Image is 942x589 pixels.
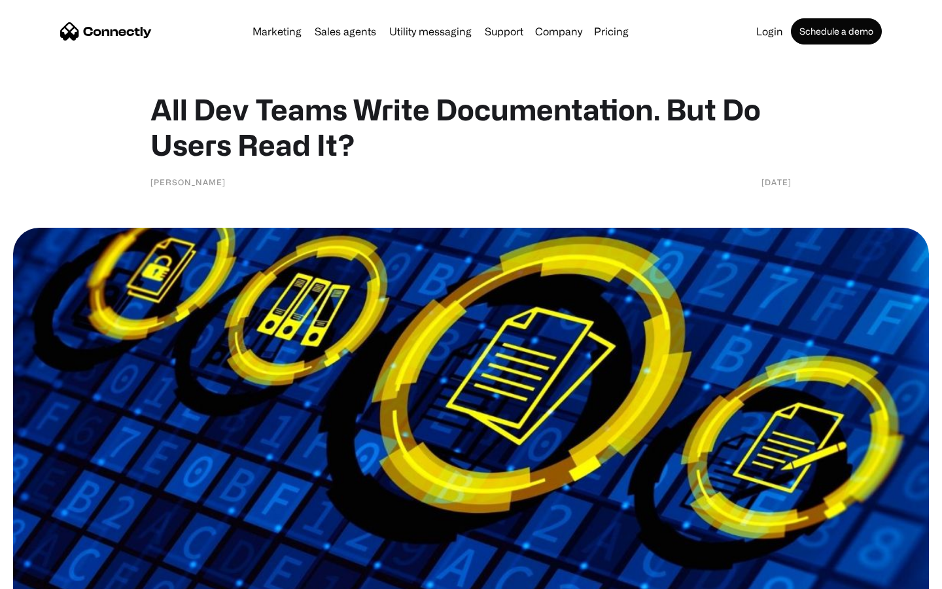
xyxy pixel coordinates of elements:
[150,175,226,188] div: [PERSON_NAME]
[589,26,634,37] a: Pricing
[751,26,788,37] a: Login
[761,175,792,188] div: [DATE]
[535,22,582,41] div: Company
[309,26,381,37] a: Sales agents
[26,566,78,584] ul: Language list
[150,92,792,162] h1: All Dev Teams Write Documentation. But Do Users Read It?
[384,26,477,37] a: Utility messaging
[247,26,307,37] a: Marketing
[13,566,78,584] aside: Language selected: English
[480,26,529,37] a: Support
[791,18,882,45] a: Schedule a demo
